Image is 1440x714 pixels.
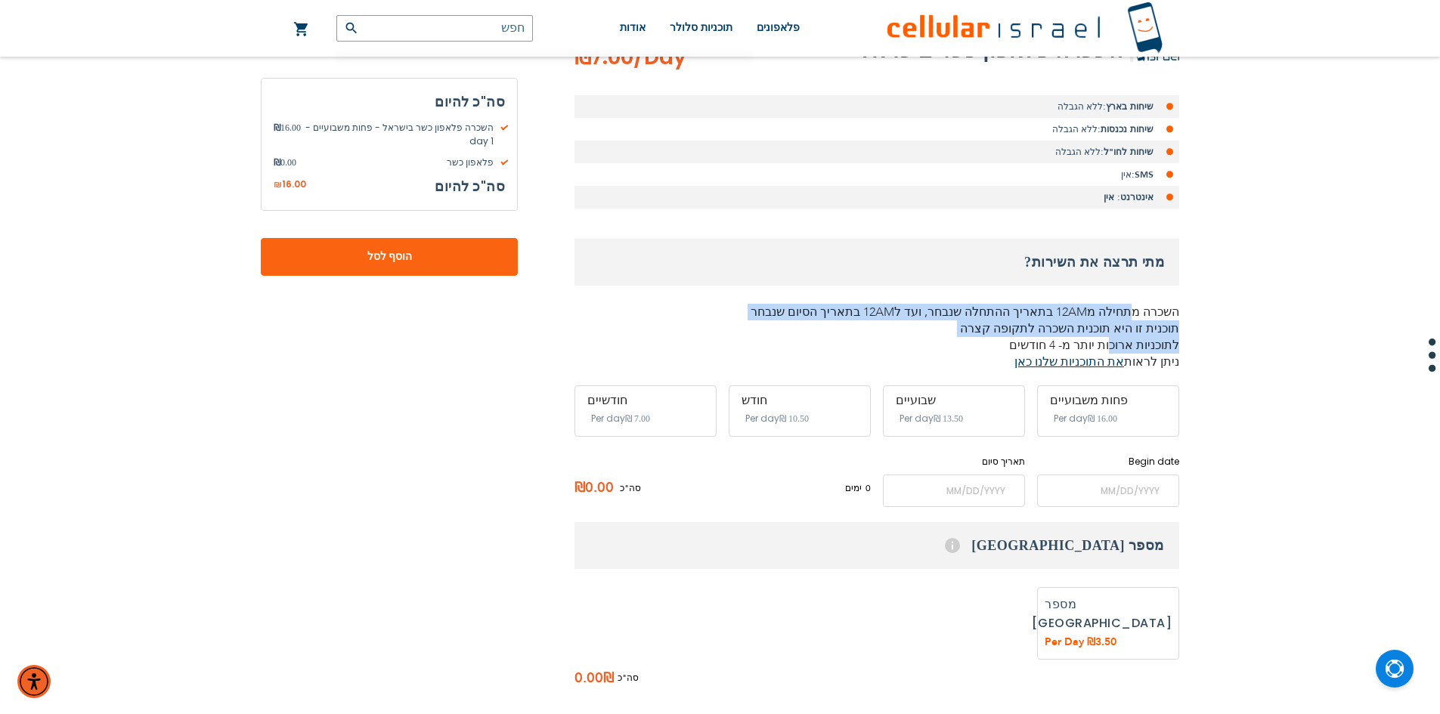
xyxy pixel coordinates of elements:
li: ללא הגבלה [574,95,1179,118]
span: ימים [845,481,862,495]
span: 0.00 [574,667,603,690]
h3: סה"כ להיום [435,175,505,198]
span: Help [945,538,960,553]
span: ‏16.00 ₪ [1088,413,1117,424]
label: תאריך סיום [883,455,1025,468]
span: סה"כ [620,481,641,495]
span: Per day [1054,412,1088,425]
span: ₪7.00 [574,42,686,73]
div: חודש [742,394,858,407]
div: תפריט נגישות [17,665,51,698]
label: Begin date [1037,455,1179,468]
input: חפש [336,15,533,42]
span: ₪ [274,156,280,169]
span: אודות [620,22,646,33]
span: /Day [633,42,686,73]
span: 0 [862,481,871,495]
li: ללא הגבלה [574,118,1179,141]
button: הוסף לסל [261,238,518,276]
strong: שיחות נכנסות: [1098,123,1154,135]
strong: SMS: [1132,168,1154,181]
img: לוגו סלולר ישראל [887,2,1163,55]
span: Per day [591,412,625,425]
strong: שיחות לחו"ל: [1101,146,1154,158]
strong: שיחות בארץ: [1103,100,1154,113]
span: ₪ [274,178,282,192]
div: שבועיים [896,394,1012,407]
span: ‏10.50 ₪ [779,413,809,424]
span: Per day [745,412,779,425]
p: השכרה מתחילה מ12AM בתאריך ההתחלה שנבחר, ועד ל12AM בתאריך הסיום שנבחר [574,304,1179,320]
div: חודשיים [587,394,704,407]
span: ₪ [603,667,614,690]
a: מספר [GEOGRAPHIC_DATA] [1032,595,1172,632]
span: 16.00 [282,178,306,190]
a: את התוכניות שלנו כאן [1014,354,1124,370]
input: MM/DD/YYYY [1037,474,1179,507]
span: ‏7.00 ₪ [625,413,650,424]
span: ₪ [274,121,280,134]
span: ₪0.00 [574,477,620,499]
h3: מתי תרצה את השירות? [574,239,1179,286]
li: ללא הגבלה [574,141,1179,163]
span: ‏13.50 ₪ [934,413,963,424]
span: 0.00 [274,156,296,169]
span: השכרה פלאפון כשר בישראל - פחות משבועיים - 1 day [301,121,505,148]
span: פלאפונים [757,22,800,33]
h3: סה"כ להיום [274,91,505,113]
span: הוסף לסל [311,249,468,264]
h3: מספר [GEOGRAPHIC_DATA] [574,522,1179,569]
span: תוכניות סלולר [670,22,732,33]
strong: אינטרנט: אין [1104,191,1154,203]
span: סה"כ [618,670,639,686]
li: אין [574,163,1179,186]
div: פחות משבועיים [1050,394,1166,407]
input: MM/DD/YYYY [883,474,1025,507]
span: Per day [900,412,934,425]
p: תוכנית זו היא תוכנית השכרה לתקופה קצרה לתוכניות ארוכות יותר מ- 4 חודשים ניתן לראות [574,320,1179,370]
span: פלאפון כשר [296,156,505,169]
span: 16.00 [274,121,301,148]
